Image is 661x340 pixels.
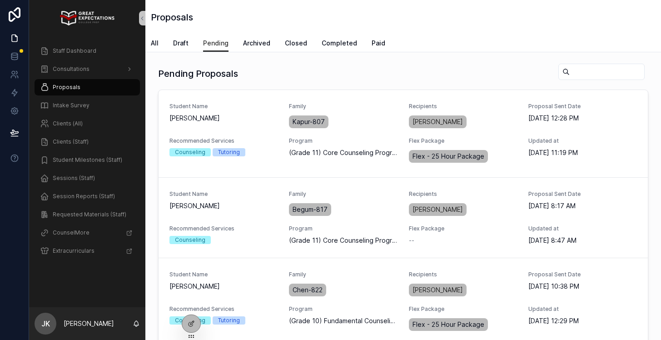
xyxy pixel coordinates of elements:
span: Updated at [528,137,637,145]
a: Draft [173,35,189,53]
a: Proposals [35,79,140,95]
span: [DATE] 8:47 AM [528,236,637,245]
a: Session Reports (Staff) [35,188,140,205]
span: Recipients [409,190,517,198]
span: Family [289,271,398,278]
a: Student Milestones (Staff) [35,152,140,168]
a: Clients (All) [35,115,140,132]
h1: Pending Proposals [158,67,238,80]
span: Archived [243,39,270,48]
span: Draft [173,39,189,48]
img: App logo [60,11,114,25]
span: -- [409,236,414,245]
span: Clients (Staff) [53,138,89,145]
a: Sessions (Staff) [35,170,140,186]
span: Recommended Services [169,225,278,232]
div: Counseling [175,236,205,244]
span: Recipients [409,103,517,110]
span: CounselMore [53,229,89,236]
span: Recommended Services [169,137,278,145]
a: Paid [372,35,385,53]
span: [DATE] 11:19 PM [528,148,637,157]
span: JK [41,318,50,329]
div: Tutoring [218,148,240,156]
span: Program [289,225,398,232]
span: [DATE] 12:29 PM [528,316,637,325]
span: Student Name [169,190,278,198]
a: Staff Dashboard [35,43,140,59]
span: Requested Materials (Staff) [53,211,126,218]
span: Completed [322,39,357,48]
span: Session Reports (Staff) [53,193,115,200]
span: Flex Package [409,225,517,232]
span: Proposals [53,84,80,91]
span: Staff Dashboard [53,47,96,55]
span: Updated at [528,305,637,313]
a: Extracurriculars [35,243,140,259]
a: Archived [243,35,270,53]
span: Begum-817 [293,205,328,214]
span: All [151,39,159,48]
div: Tutoring [218,316,240,325]
span: Pending [203,39,229,48]
span: [PERSON_NAME] [413,205,463,214]
a: Clients (Staff) [35,134,140,150]
span: [PERSON_NAME] [169,282,278,291]
span: Sessions (Staff) [53,175,95,182]
span: Flex - 25 Hour Package [413,320,484,329]
a: CounselMore [35,225,140,241]
span: Recommended Services [169,305,278,313]
a: All [151,35,159,53]
a: Requested Materials (Staff) [35,206,140,223]
span: [PERSON_NAME] [169,201,278,210]
p: [PERSON_NAME] [64,319,114,328]
span: Student Name [169,103,278,110]
span: Recipients [409,271,517,278]
span: Intake Survey [53,102,89,109]
a: Closed [285,35,307,53]
span: Kapur-807 [293,117,325,126]
span: Updated at [528,225,637,232]
span: Family [289,190,398,198]
div: Counseling [175,316,205,325]
span: Closed [285,39,307,48]
span: [DATE] 12:28 PM [528,114,637,123]
a: Completed [322,35,357,53]
span: Proposal Sent Date [528,190,637,198]
span: [PERSON_NAME] [169,114,278,123]
div: scrollable content [29,36,145,271]
a: Student Name[PERSON_NAME]FamilyKapur-807Recipients[PERSON_NAME]Proposal Sent Date[DATE] 12:28 PMR... [159,90,648,177]
h1: Proposals [151,11,193,24]
span: [PERSON_NAME] [413,117,463,126]
span: Clients (All) [53,120,83,127]
span: Extracurriculars [53,247,94,255]
span: Student Milestones (Staff) [53,156,122,164]
a: [PERSON_NAME] [409,284,467,296]
span: [DATE] 10:38 PM [528,282,637,291]
a: Intake Survey [35,97,140,114]
span: Proposal Sent Date [528,103,637,110]
span: Program [289,137,398,145]
span: (Grade 10) Fundamental Counseling Program [289,316,398,325]
div: Counseling [175,148,205,156]
a: Pending [203,35,229,52]
span: (Grade 11) Core Counseling Program [289,148,398,157]
span: Paid [372,39,385,48]
a: [PERSON_NAME] [409,115,467,128]
a: Consultations [35,61,140,77]
span: [PERSON_NAME] [413,285,463,295]
span: Program [289,305,398,313]
a: Student Name[PERSON_NAME]FamilyBegum-817Recipients[PERSON_NAME]Proposal Sent Date[DATE] 8:17 AMRe... [159,177,648,258]
span: Flex Package [409,305,517,313]
span: Student Name [169,271,278,278]
span: Proposal Sent Date [528,271,637,278]
span: Chen-822 [293,285,323,295]
span: (Grade 11) Core Counseling Program [289,236,398,245]
span: Family [289,103,398,110]
span: Consultations [53,65,89,73]
span: [DATE] 8:17 AM [528,201,637,210]
span: Flex Package [409,137,517,145]
a: [PERSON_NAME] [409,203,467,216]
span: Flex - 25 Hour Package [413,152,484,161]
